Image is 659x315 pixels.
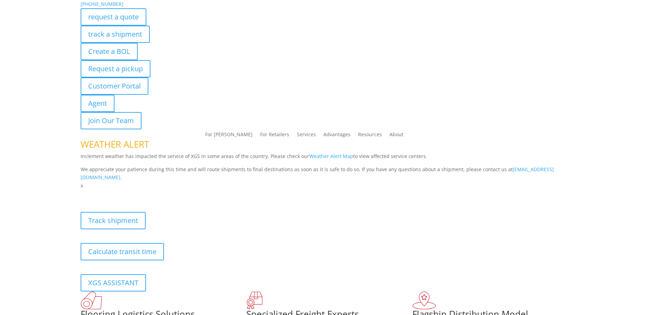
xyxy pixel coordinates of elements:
b: Visibility, transparency, and control for your entire supply chain. [81,191,235,197]
a: Request a pickup [81,60,150,77]
a: Customer Portal [81,77,148,95]
a: XGS ASSISTANT [81,274,146,291]
a: Agent [81,95,115,112]
a: Resources [358,132,382,140]
a: Advantages [323,132,350,140]
a: request a quote [81,8,146,26]
img: xgs-icon-total-supply-chain-intelligence-red [81,291,102,309]
a: track a shipment [81,26,150,43]
a: Join Our Team [81,112,141,129]
span: WEATHER ALERT [81,138,149,150]
p: x [81,182,579,190]
p: We appreciate your patience during this time and will route shipments to final destinations as so... [81,165,579,182]
a: For Retailers [260,132,289,140]
a: About [390,132,403,140]
a: For [PERSON_NAME] [205,132,253,140]
a: Services [297,132,316,140]
a: Weather Alert Map [309,153,353,159]
img: xgs-icon-flagship-distribution-model-red [412,291,436,309]
a: [PHONE_NUMBER] [81,1,123,7]
a: Calculate transit time [81,243,164,260]
p: Inclement weather has impacted the service of XGS in some areas of the country. Please check our ... [81,152,579,165]
a: Create a BOL [81,43,138,60]
a: Track shipment [81,212,146,229]
img: xgs-icon-focused-on-flooring-red [246,291,263,309]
